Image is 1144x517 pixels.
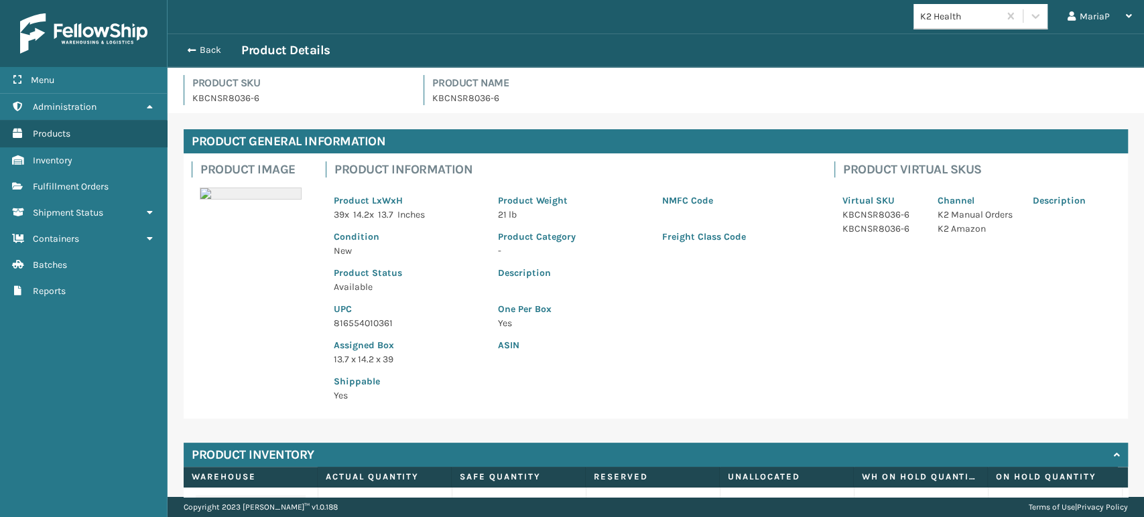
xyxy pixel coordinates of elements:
p: Assigned Box [334,338,482,352]
h4: Product Virtual SKUs [843,161,1120,177]
label: Actual Quantity [326,471,443,483]
p: K2 Amazon [938,222,1017,236]
h3: Product Details [241,42,330,58]
p: One Per Box [498,302,810,316]
h4: Product Name [432,75,1128,91]
p: ASIN [498,338,810,352]
span: Menu [31,74,54,86]
span: Shipment Status [33,207,103,218]
p: Description [498,266,810,280]
p: Product Category [498,230,646,244]
p: Copyright 2023 [PERSON_NAME]™ v 1.0.188 [184,497,338,517]
span: Inventory [33,155,72,166]
span: Products [33,128,70,139]
span: 14.2 x [353,209,374,220]
label: WH On hold quantity [862,471,979,483]
p: KBCNSR8036-6 [842,222,921,236]
span: 21 lb [498,209,517,220]
h4: Product Information [334,161,818,177]
h4: Product Inventory [192,447,314,463]
p: Product Status [334,266,482,280]
p: Channel [938,194,1017,208]
h4: Product SKU [192,75,407,91]
p: Virtual SKU [842,194,921,208]
p: NMFC Code [662,194,810,208]
p: - [498,244,646,258]
span: Containers [33,233,79,244]
p: Available [334,280,482,294]
p: New [334,244,482,258]
p: Product Weight [498,194,646,208]
label: Safe Quantity [460,471,577,483]
label: On Hold Quantity [996,471,1113,483]
label: Warehouse [192,471,309,483]
p: Yes [334,388,482,402]
p: UPC [334,302,482,316]
p: Freight Class Code [662,230,810,244]
span: Fulfillment Orders [33,181,109,192]
div: K2 Health [920,9,1000,23]
label: Unallocated [728,471,845,483]
div: | [1029,497,1128,517]
p: KBCNSR8036-6 [432,91,1128,105]
span: Reports [33,285,66,297]
a: Privacy Policy [1077,502,1128,512]
p: K2 Manual Orders [938,208,1017,222]
span: Administration [33,101,97,113]
span: Batches [33,259,67,271]
p: Yes [498,316,810,330]
p: KBCNSR8036-6 [842,208,921,222]
p: Condition [334,230,482,244]
img: 51104088640_40f294f443_o-scaled-700x700.jpg [200,188,302,200]
p: Product LxWxH [334,194,482,208]
a: Terms of Use [1029,502,1075,512]
p: 816554010361 [334,316,482,330]
img: logo [20,13,147,54]
h4: Product General Information [184,129,1128,153]
p: Description [1033,194,1112,208]
h4: Product Image [200,161,310,177]
span: Inches [397,209,425,220]
span: 13.7 [378,209,393,220]
p: 13.7 x 14.2 x 39 [334,352,482,366]
label: Reserved [594,471,711,483]
p: Shippable [334,374,482,388]
p: KBCNSR8036-6 [192,91,407,105]
button: Back [180,44,241,56]
span: 39 x [334,209,349,220]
